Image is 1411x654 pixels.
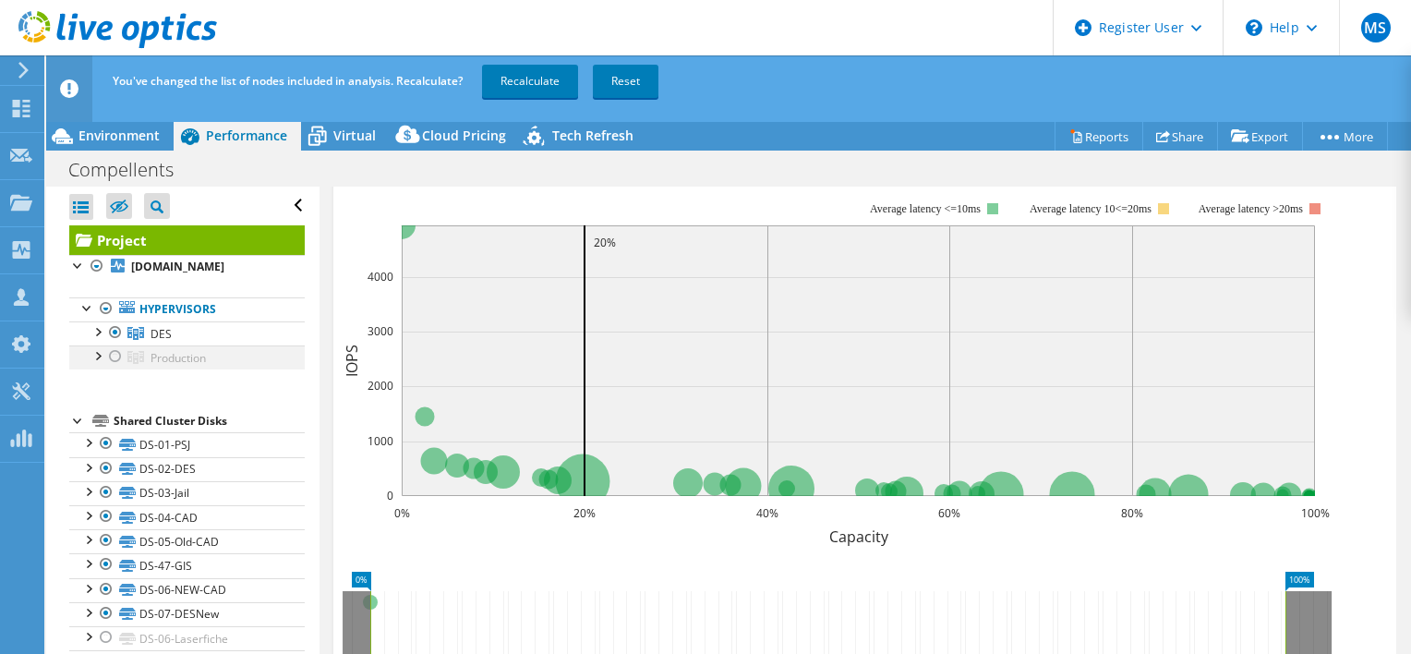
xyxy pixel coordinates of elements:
[1055,122,1143,151] a: Reports
[573,505,596,521] text: 20%
[69,432,305,456] a: DS-01-PSJ
[69,505,305,529] a: DS-04-CAD
[387,488,393,503] text: 0
[1361,13,1391,42] span: MS
[342,345,362,377] text: IOPS
[756,505,778,521] text: 40%
[113,73,463,89] span: You've changed the list of nodes included in analysis. Recalculate?
[1300,505,1329,521] text: 100%
[1302,122,1388,151] a: More
[69,297,305,321] a: Hypervisors
[60,160,202,180] h1: Compellents
[1142,122,1218,151] a: Share
[368,378,393,394] text: 2000
[206,127,287,144] span: Performance
[69,481,305,505] a: DS-03-Jail
[69,529,305,553] a: DS-05-Old-CAD
[393,505,409,521] text: 0%
[552,127,633,144] span: Tech Refresh
[151,326,172,342] span: DES
[870,202,981,215] tspan: Average latency <=10ms
[1121,505,1143,521] text: 80%
[69,225,305,255] a: Project
[151,350,206,366] span: Production
[828,527,888,547] text: Capacity
[594,235,616,250] text: 20%
[422,127,506,144] span: Cloud Pricing
[368,323,393,339] text: 3000
[1198,202,1302,215] text: Average latency >20ms
[368,433,393,449] text: 1000
[78,127,160,144] span: Environment
[69,321,305,345] a: DES
[131,259,224,274] b: [DOMAIN_NAME]
[69,345,305,369] a: Production
[333,127,376,144] span: Virtual
[69,255,305,279] a: [DOMAIN_NAME]
[69,626,305,650] a: DS-06-Laserfiche
[368,269,393,285] text: 4000
[114,410,305,432] div: Shared Cluster Disks
[69,602,305,626] a: DS-07-DESNew
[69,457,305,481] a: DS-02-DES
[69,553,305,577] a: DS-47-GIS
[69,578,305,602] a: DS-06-NEW-CAD
[1217,122,1303,151] a: Export
[938,505,960,521] text: 60%
[593,65,658,98] a: Reset
[1246,19,1262,36] svg: \n
[482,65,578,98] a: Recalculate
[1030,202,1152,215] tspan: Average latency 10<=20ms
